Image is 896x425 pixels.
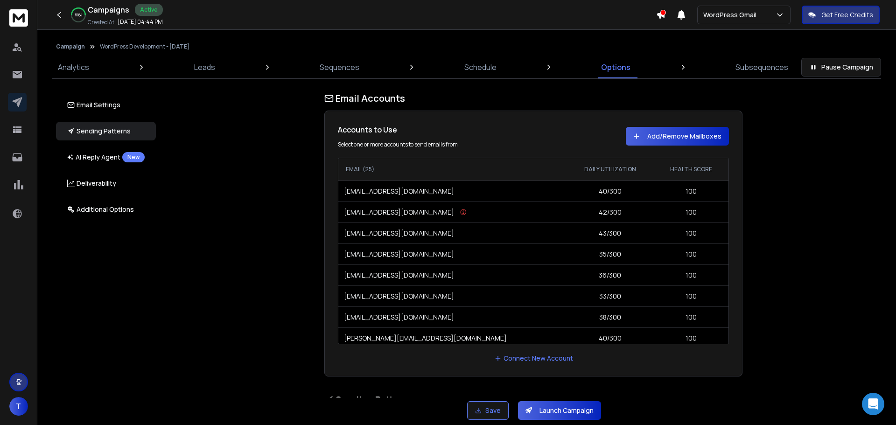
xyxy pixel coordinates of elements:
[67,100,120,110] p: Email Settings
[118,18,163,26] p: [DATE] 04:44 PM
[324,92,742,105] h1: Email Accounts
[75,12,82,18] p: 50 %
[88,4,129,15] h1: Campaigns
[703,10,760,20] p: WordPress Gmail
[601,62,630,73] p: Options
[314,56,365,78] a: Sequences
[88,19,116,26] p: Created At:
[730,56,794,78] a: Subsequences
[862,393,884,415] div: Open Intercom Messenger
[9,397,28,416] button: T
[735,62,788,73] p: Subsequences
[459,56,502,78] a: Schedule
[52,56,95,78] a: Analytics
[464,62,497,73] p: Schedule
[595,56,636,78] a: Options
[320,62,359,73] p: Sequences
[194,62,215,73] p: Leads
[56,43,85,50] button: Campaign
[802,6,880,24] button: Get Free Credits
[821,10,873,20] p: Get Free Credits
[135,4,163,16] div: Active
[56,96,156,114] button: Email Settings
[189,56,221,78] a: Leads
[801,58,881,77] button: Pause Campaign
[100,43,189,50] p: WordPress Development - [DATE]
[58,62,89,73] p: Analytics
